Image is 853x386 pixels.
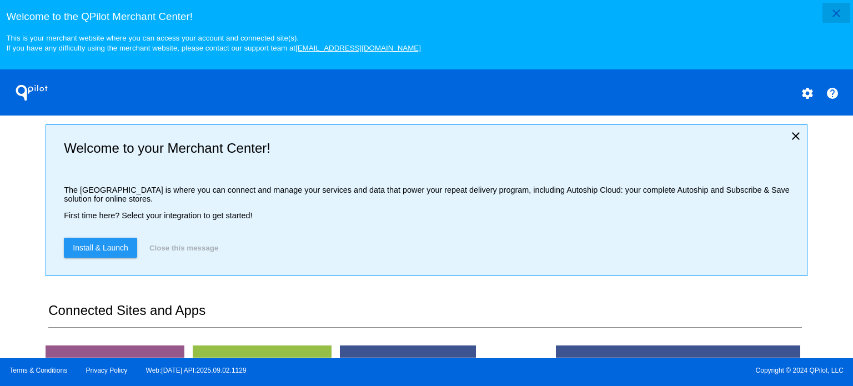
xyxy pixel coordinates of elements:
p: First time here? Select your integration to get started! [64,211,797,220]
h3: Welcome to the QPilot Merchant Center! [6,11,846,23]
h2: Welcome to your Merchant Center! [64,141,797,156]
a: Terms & Conditions [9,367,67,374]
button: Close this message [146,238,222,258]
span: Install & Launch [73,243,128,252]
mat-icon: settings [801,87,814,100]
p: The [GEOGRAPHIC_DATA] is where you can connect and manage your services and data that power your ... [64,186,797,203]
h1: QPilot [9,82,54,104]
small: This is your merchant website where you can access your account and connected site(s). If you hav... [6,34,420,52]
mat-icon: close [830,7,843,20]
a: Privacy Policy [86,367,128,374]
h2: Connected Sites and Apps [48,303,801,328]
a: [EMAIL_ADDRESS][DOMAIN_NAME] [295,44,421,52]
mat-icon: help [826,87,839,100]
span: Copyright © 2024 QPilot, LLC [436,367,844,374]
a: Install & Launch [64,238,137,258]
a: Web:[DATE] API:2025.09.02.1129 [146,367,247,374]
mat-icon: close [789,129,802,143]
